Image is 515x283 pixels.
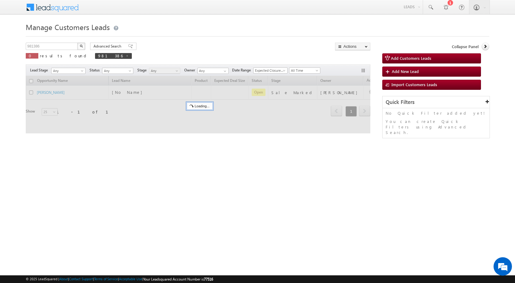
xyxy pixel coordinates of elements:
[386,119,486,135] p: You can create Quick Filters using Advanced Search.
[452,44,479,49] span: Collapse Panel
[40,53,89,58] span: results found
[197,68,229,74] input: Type to Search
[102,68,133,74] a: Any
[29,53,35,58] span: 0
[289,67,320,74] a: All Time
[335,43,370,50] button: Actions
[204,277,213,281] span: 77516
[51,68,83,74] span: Any
[220,68,228,74] a: Show All Items
[253,67,288,74] a: Expected Closure Date
[30,67,50,73] span: Lead Stage
[26,276,213,282] span: © 2025 LeadSquared | | | | |
[51,68,86,74] a: Any
[119,277,142,281] a: Acceptable Use
[392,69,419,74] span: Add New Lead
[32,32,103,40] div: Chat with us now
[94,277,118,281] a: Terms of Service
[391,82,437,87] span: Import Customers Leads
[391,55,431,61] span: Add Customers Leads
[184,67,197,73] span: Owner
[149,68,178,74] span: Any
[187,102,213,110] div: Loading...
[83,189,111,197] em: Start Chat
[101,3,115,18] div: Minimize live chat window
[10,32,26,40] img: d_60004797649_company_0_60004797649
[102,68,132,74] span: Any
[8,57,112,184] textarea: Type your message and hit 'Enter'
[26,22,110,32] span: Manage Customers Leads
[289,68,319,73] span: All Time
[59,277,68,281] a: About
[149,68,180,74] a: Any
[254,68,285,73] span: Expected Closure Date
[383,96,490,108] div: Quick Filters
[137,67,149,73] span: Stage
[93,44,123,49] span: Advanced Search
[143,277,213,281] span: Your Leadsquared Account Number is
[90,67,102,73] span: Status
[386,110,486,116] p: No Quick Filter added yet!
[69,277,93,281] a: Contact Support
[80,44,83,48] img: Search
[98,53,123,58] span: 981386
[232,67,253,73] span: Date Range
